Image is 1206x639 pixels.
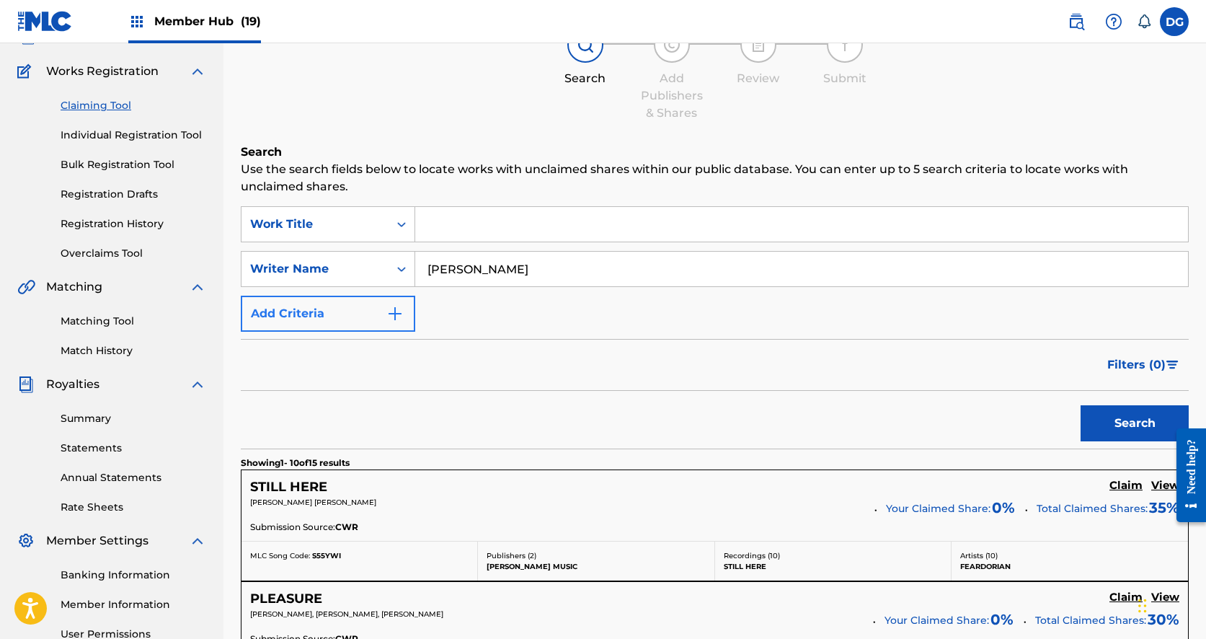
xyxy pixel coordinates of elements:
[1166,361,1179,369] img: filter
[61,216,206,232] a: Registration History
[61,411,206,426] a: Summary
[549,70,621,87] div: Search
[250,479,327,495] h5: STILL HERE
[250,498,376,507] span: [PERSON_NAME] [PERSON_NAME]
[17,28,92,45] a: CatalogCatalog
[1099,7,1128,36] div: Help
[17,278,35,296] img: Matching
[836,36,853,53] img: step indicator icon for Submit
[241,296,415,332] button: Add Criteria
[724,550,942,561] p: Recordings ( 10 )
[61,98,206,113] a: Claiming Tool
[46,278,102,296] span: Matching
[61,343,206,358] a: Match History
[250,551,310,560] span: MLC Song Code:
[992,497,1015,519] span: 0 %
[1149,497,1179,519] span: 35 %
[722,70,794,87] div: Review
[1151,479,1179,495] a: View
[1068,13,1085,30] img: search
[1151,479,1179,493] h5: View
[241,161,1189,195] p: Use the search fields below to locate works with unclaimed shares within our public database. You...
[724,561,942,572] p: STILL HERE
[189,63,206,80] img: expand
[312,551,341,560] span: S55YWI
[189,532,206,550] img: expand
[61,441,206,456] a: Statements
[577,36,594,53] img: step indicator icon for Search
[386,305,404,322] img: 9d2ae6d4665cec9f34b9.svg
[960,561,1179,572] p: FEARDORIAN
[960,550,1179,561] p: Artists ( 10 )
[990,609,1014,630] span: 0 %
[1081,405,1189,441] button: Search
[1035,614,1146,627] span: Total Claimed Shares:
[46,532,148,550] span: Member Settings
[487,550,705,561] p: Publishers ( 2 )
[1137,14,1151,29] div: Notifications
[61,246,206,261] a: Overclaims Tool
[189,278,206,296] img: expand
[886,501,990,516] span: Your Claimed Share:
[17,63,36,80] img: Works Registration
[250,591,322,607] h5: PLEASURE
[154,13,261,30] span: Member Hub
[750,36,767,53] img: step indicator icon for Review
[335,521,358,534] span: CWR
[636,70,708,122] div: Add Publishers & Shares
[250,609,443,619] span: [PERSON_NAME], [PERSON_NAME], [PERSON_NAME]
[46,63,159,80] span: Works Registration
[241,206,1189,449] form: Search Form
[61,187,206,202] a: Registration Drafts
[61,314,206,329] a: Matching Tool
[61,470,206,485] a: Annual Statements
[663,36,680,53] img: step indicator icon for Add Publishers & Shares
[1160,7,1189,36] div: User Menu
[250,260,380,278] div: Writer Name
[1107,356,1166,374] span: Filters ( 0 )
[1166,415,1206,534] iframe: Resource Center
[17,376,35,393] img: Royalties
[1134,570,1206,639] iframe: Chat Widget
[1109,591,1143,604] h5: Claim
[17,532,35,550] img: Member Settings
[250,216,380,233] div: Work Title
[1099,347,1189,383] button: Filters (0)
[884,613,989,628] span: Your Claimed Share:
[46,376,99,393] span: Royalties
[1105,13,1122,30] img: help
[1109,479,1143,493] h5: Claim
[487,561,705,572] p: [PERSON_NAME] MUSIC
[1138,584,1147,627] div: Drag
[61,128,206,143] a: Individual Registration Tool
[128,13,146,30] img: Top Rightsholders
[241,144,1189,161] h6: Search
[250,521,335,534] span: Submission Source:
[61,500,206,515] a: Rate Sheets
[61,157,206,172] a: Bulk Registration Tool
[241,14,261,28] span: (19)
[241,457,350,470] p: Showing 1 - 10 of 15 results
[17,11,73,32] img: MLC Logo
[61,568,206,583] a: Banking Information
[1037,502,1148,515] span: Total Claimed Shares:
[809,70,881,87] div: Submit
[189,376,206,393] img: expand
[1062,7,1091,36] a: Public Search
[61,597,206,612] a: Member Information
